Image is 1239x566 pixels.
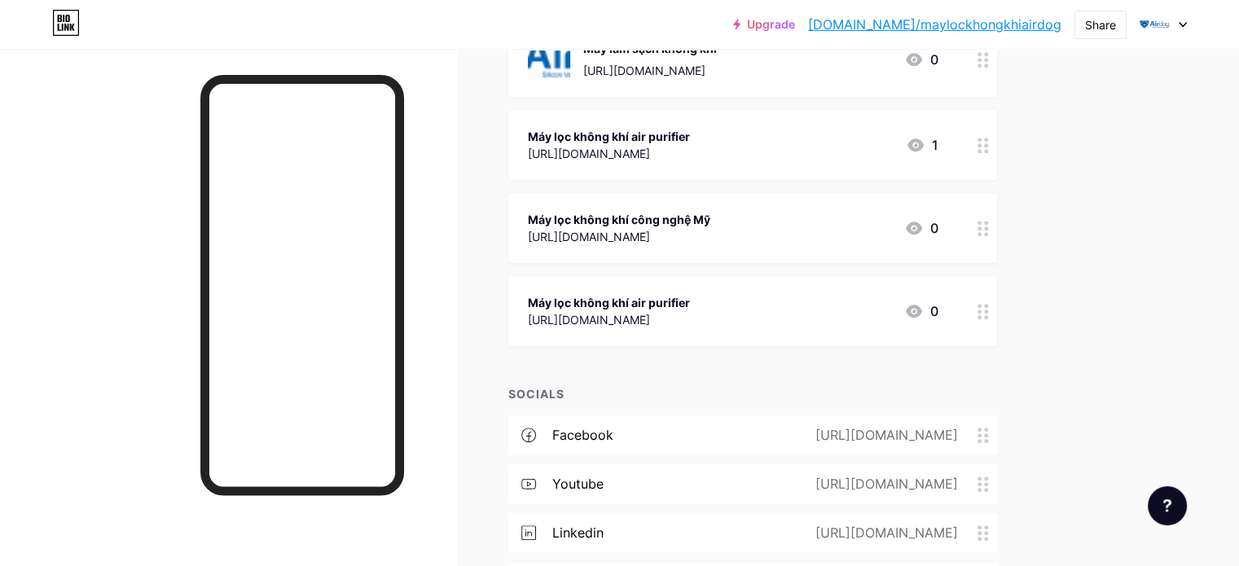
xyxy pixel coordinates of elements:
div: 0 [904,301,938,321]
img: Máy làm sạch không khí [528,38,570,81]
div: Máy lọc không khí air purifier [528,294,690,311]
div: Máy lọc không khí air purifier [528,128,690,145]
div: youtube [552,474,604,494]
img: maylockhongkhiairdog [1139,9,1170,40]
div: Máy lọc không khí công nghệ Mỹ [528,211,710,228]
div: facebook [552,425,613,445]
div: [URL][DOMAIN_NAME] [789,425,978,445]
div: [URL][DOMAIN_NAME] [583,62,717,79]
a: [DOMAIN_NAME]/maylockhongkhiairdog [808,15,1061,34]
div: [URL][DOMAIN_NAME] [789,523,978,542]
div: SOCIALS [508,385,997,402]
a: Upgrade [733,18,795,31]
div: 0 [904,218,938,238]
div: 0 [904,50,938,69]
div: 1 [906,135,938,155]
div: [URL][DOMAIN_NAME] [789,474,978,494]
div: [URL][DOMAIN_NAME] [528,228,710,245]
div: [URL][DOMAIN_NAME] [528,145,690,162]
div: [URL][DOMAIN_NAME] [528,311,690,328]
div: linkedin [552,523,604,542]
div: Share [1085,16,1116,33]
